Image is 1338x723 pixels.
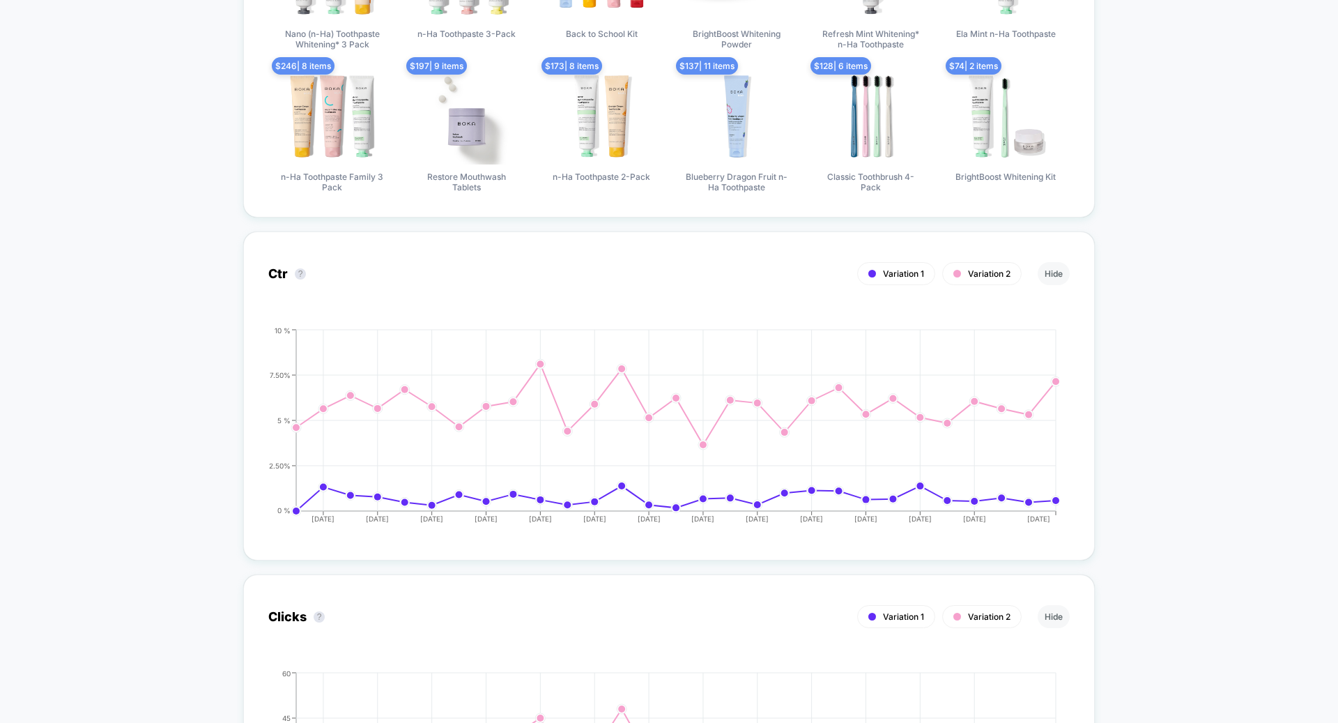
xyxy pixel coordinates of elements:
img: n-Ha Toothpaste 2-Pack [553,67,650,165]
span: Variation 2 [968,268,1010,279]
tspan: [DATE] [529,515,552,523]
tspan: [DATE] [638,515,661,523]
span: n-Ha Toothpaste 2-Pack [553,172,650,182]
span: $ 246 | 8 items [272,57,334,75]
button: ? [314,611,325,623]
div: CTR [254,326,1056,535]
button: Hide [1038,262,1070,285]
tspan: [DATE] [420,515,443,523]
span: Nano (n-Ha) Toothpaste Whitening* 3 Pack [280,29,385,50]
tspan: [DATE] [963,515,986,523]
img: Classic Toothbrush 4-Pack [822,67,920,165]
tspan: [DATE] [1027,515,1050,523]
span: n-Ha Toothpaste 3-Pack [417,29,516,39]
span: Back to School Kit [566,29,638,39]
img: Restore Mouthwash Tablets [418,67,516,165]
span: Refresh Mint Whitening* n-Ha Toothpaste [819,29,923,50]
span: $ 128 | 6 items [810,57,871,75]
span: Ela Mint n-Ha Toothpaste [956,29,1056,39]
span: BrightBoost Whitening Kit [955,172,1056,182]
span: $ 74 | 2 items [946,57,1001,75]
tspan: [DATE] [854,515,877,523]
span: Restore Mouthwash Tablets [415,172,519,192]
img: Blueberry Dragon Fruit n-Ha Toothpaste [688,67,785,165]
img: n-Ha Toothpaste Family 3 Pack [284,67,381,165]
tspan: [DATE] [800,515,823,523]
tspan: [DATE] [909,515,932,523]
tspan: [DATE] [583,515,606,523]
button: Hide [1038,605,1070,628]
span: n-Ha Toothpaste Family 3 Pack [280,172,385,192]
span: $ 173 | 8 items [541,57,602,75]
tspan: [DATE] [366,515,389,523]
span: Blueberry Dragon Fruit n-Ha Toothpaste [684,172,789,192]
span: BrightBoost Whitening Powder [684,29,789,50]
tspan: [DATE] [312,515,334,523]
span: Variation 2 [968,611,1010,622]
tspan: [DATE] [746,515,769,523]
tspan: [DATE] [691,515,714,523]
span: $ 197 | 9 items [406,57,467,75]
span: $ 137 | 11 items [676,57,738,75]
img: BrightBoost Whitening Kit [957,67,1054,165]
span: Variation 1 [883,611,924,622]
span: Classic Toothbrush 4-Pack [819,172,923,192]
tspan: [DATE] [475,515,498,523]
span: Variation 1 [883,268,924,279]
